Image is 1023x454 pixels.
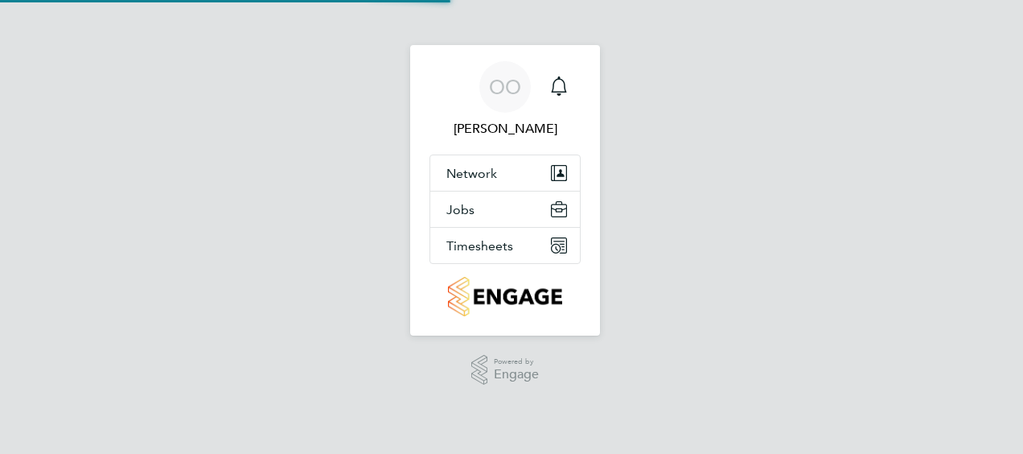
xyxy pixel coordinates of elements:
a: Powered byEngage [471,355,540,386]
a: OO[PERSON_NAME] [429,61,581,138]
span: Network [446,166,497,181]
span: OO [489,76,521,97]
span: Jobs [446,202,475,217]
span: Engage [494,368,539,382]
img: countryside-properties-logo-retina.png [448,277,561,316]
button: Network [430,155,580,191]
span: Timesheets [446,238,513,254]
nav: Main navigation [410,45,600,336]
span: Ondre Odain [429,119,581,138]
span: Powered by [494,355,539,369]
button: Timesheets [430,228,580,263]
a: Go to home page [429,277,581,316]
button: Jobs [430,192,580,227]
